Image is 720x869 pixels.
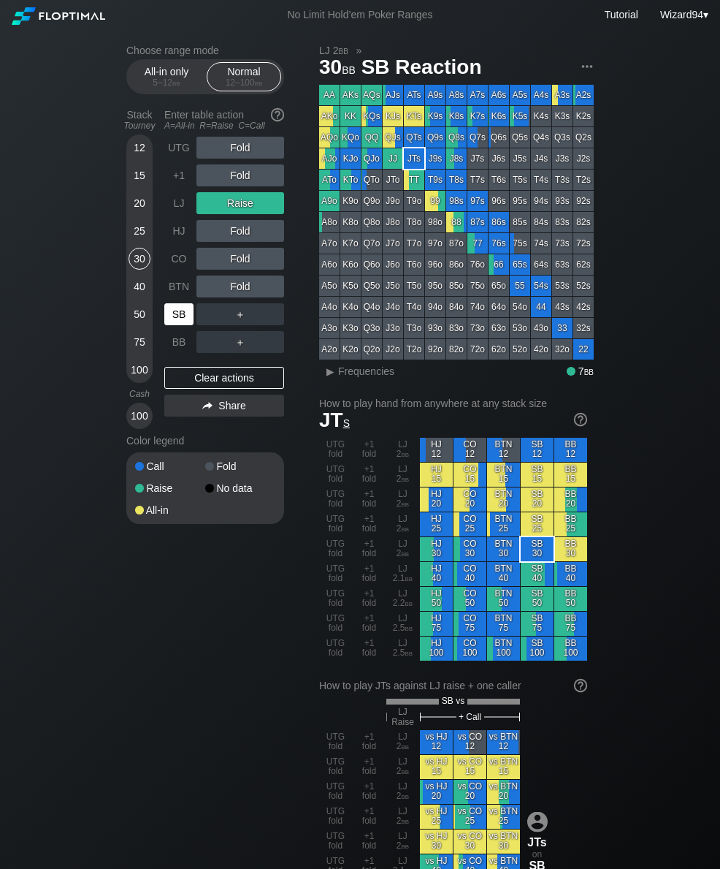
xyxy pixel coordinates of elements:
div: HJ 15 [420,463,453,487]
div: Q8o [361,212,382,232]
div: LJ 2.2 [386,587,419,611]
div: 83o [446,318,467,338]
div: JTo [383,170,403,190]
div: +1 fold [353,537,386,561]
img: share.864f2f62.svg [202,402,212,410]
div: A8s [446,85,467,105]
div: Fold [196,248,284,270]
div: K2o [340,339,361,360]
div: 94o [425,297,445,317]
div: A2o [319,339,340,360]
div: AQs [361,85,382,105]
span: bb [402,474,410,484]
div: A5o [319,276,340,296]
div: J5s [510,148,530,169]
div: 55 [510,276,530,296]
div: K7s [467,106,488,126]
div: LJ 2 [386,463,419,487]
div: 72s [573,233,594,254]
div: J3o [383,318,403,338]
div: BB [164,331,194,353]
div: JJ [383,148,403,169]
div: 99 [425,191,445,211]
div: 86s [489,212,509,232]
div: J9s [425,148,445,169]
div: A6o [319,254,340,275]
div: 65o [489,276,509,296]
div: Raise [196,192,284,214]
div: LJ [164,192,194,214]
div: A4s [531,85,551,105]
div: 98s [446,191,467,211]
div: Q5o [361,276,382,296]
div: 73s [552,233,572,254]
div: 54o [510,297,530,317]
div: Q7s [467,127,488,148]
div: 87s [467,212,488,232]
div: ▾ [656,7,711,23]
div: Q4s [531,127,551,148]
div: UTG fold [319,587,352,611]
div: T5s [510,170,530,190]
div: 22 [573,339,594,360]
div: T7o [404,233,424,254]
div: T4s [531,170,551,190]
div: KK [340,106,361,126]
div: UTG fold [319,537,352,561]
div: 75 [129,331,150,353]
div: T9s [425,170,445,190]
div: AKo [319,106,340,126]
div: T8s [446,170,467,190]
div: 5 – 12 [136,77,197,88]
div: CO 25 [453,512,486,536]
div: Q6s [489,127,509,148]
div: QTo [361,170,382,190]
div: 33 [552,318,572,338]
div: K2s [573,106,594,126]
div: A7s [467,85,488,105]
div: T2o [404,339,424,360]
div: ▸ [321,363,340,380]
div: 82s [573,212,594,232]
div: AQo [319,127,340,148]
div: A3o [319,318,340,338]
span: s [343,414,350,430]
div: QTs [404,127,424,148]
div: Cash [120,389,158,399]
div: J6o [383,254,403,275]
div: T2s [573,170,594,190]
div: 83s [552,212,572,232]
div: K4s [531,106,551,126]
div: 65s [510,254,530,275]
div: Fold [205,461,275,471]
div: Share [164,395,284,417]
div: 95o [425,276,445,296]
span: LJ 2 [317,44,351,57]
div: Q2o [361,339,382,360]
div: K9o [340,191,361,211]
h2: How to play hand from anywhere at any stack size [319,398,587,409]
div: 53o [510,318,530,338]
div: 15 [129,164,150,186]
span: » [348,45,369,56]
div: 85s [510,212,530,232]
div: HJ 50 [420,587,453,611]
div: 92s [573,191,594,211]
div: BB 25 [554,512,587,536]
div: 50 [129,303,150,325]
img: Floptimal logo [12,7,105,25]
div: 88 [446,212,467,232]
div: Color legend [126,429,284,452]
div: 32s [573,318,594,338]
div: QJs [383,127,403,148]
div: 40 [129,276,150,297]
div: 25 [129,220,150,242]
div: 42s [573,297,594,317]
div: A6s [489,85,509,105]
div: 20 [129,192,150,214]
span: bb [402,449,410,459]
div: SB 15 [521,463,554,487]
div: KTo [340,170,361,190]
div: Fold [196,220,284,242]
div: 93s [552,191,572,211]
